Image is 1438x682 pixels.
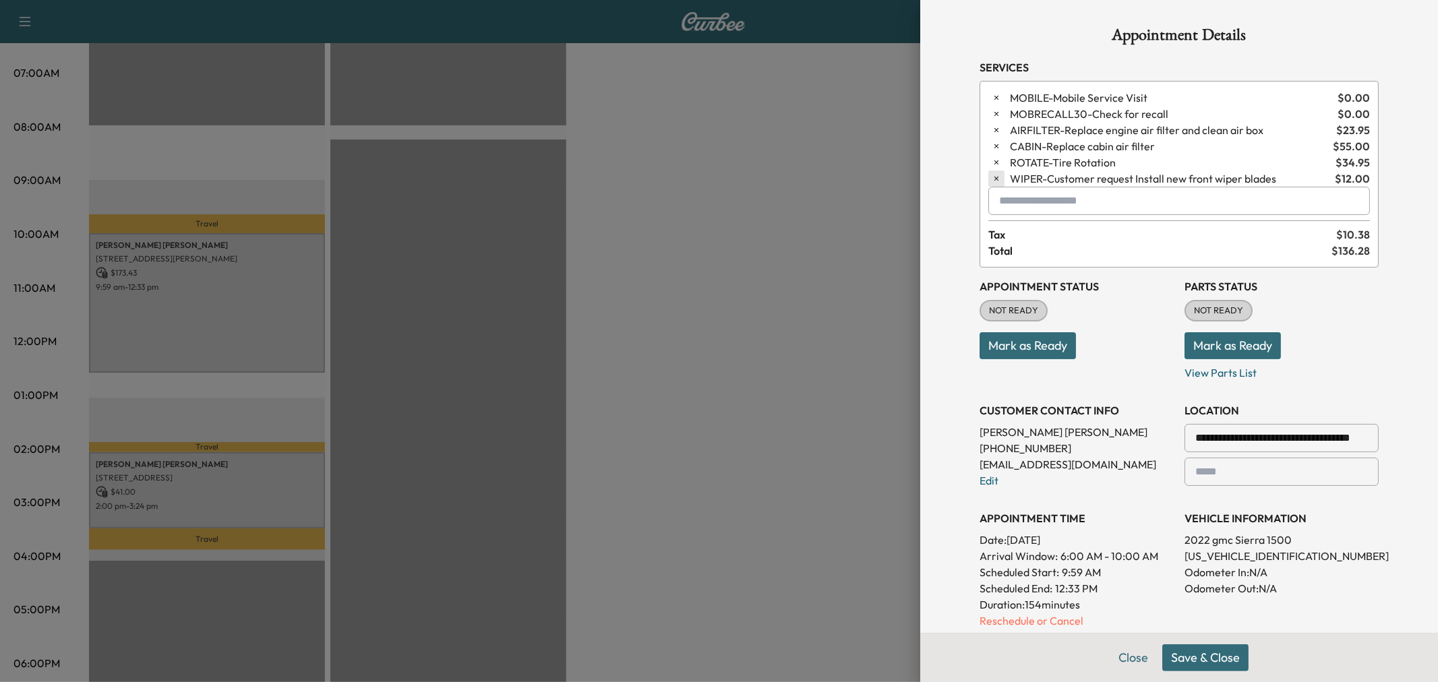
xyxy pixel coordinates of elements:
[980,548,1174,564] p: Arrival Window:
[988,226,1336,243] span: Tax
[1010,90,1332,106] span: Mobile Service Visit
[1185,278,1379,294] h3: Parts Status
[980,613,1174,629] p: Reschedule or Cancel
[1060,548,1158,564] span: 6:00 AM - 10:00 AM
[1010,154,1330,170] span: Tire Rotation
[980,402,1174,418] h3: CUSTOMER CONTACT INFO
[980,278,1174,294] h3: Appointment Status
[1186,304,1251,317] span: NOT READY
[1162,644,1249,671] button: Save & Close
[1185,548,1379,564] p: [US_VEHICLE_IDENTIFICATION_NUMBER]
[988,243,1331,259] span: Total
[980,474,998,487] a: Edit
[1336,226,1370,243] span: $ 10.38
[980,440,1174,456] p: [PHONE_NUMBER]
[981,304,1046,317] span: NOT READY
[1336,122,1370,138] span: $ 23.95
[980,532,1174,548] p: Date: [DATE]
[1185,332,1281,359] button: Mark as Ready
[980,510,1174,526] h3: APPOINTMENT TIME
[980,424,1174,440] p: [PERSON_NAME] [PERSON_NAME]
[1010,122,1331,138] span: Replace engine air filter and clean air box
[1333,138,1370,154] span: $ 55.00
[980,564,1059,580] p: Scheduled Start:
[1110,644,1157,671] button: Close
[1331,243,1370,259] span: $ 136.28
[1010,106,1332,122] span: Check for recall
[980,596,1174,613] p: Duration: 154 minutes
[1338,106,1370,122] span: $ 0.00
[1185,402,1379,418] h3: LOCATION
[980,456,1174,472] p: [EMAIL_ADDRESS][DOMAIN_NAME]
[1010,170,1329,187] span: Customer request Install new front wiper blades
[980,580,1052,596] p: Scheduled End:
[1010,138,1327,154] span: Replace cabin air filter
[980,27,1379,49] h1: Appointment Details
[1185,532,1379,548] p: 2022 gmc Sierra 1500
[1185,580,1379,596] p: Odometer Out: N/A
[1185,359,1379,381] p: View Parts List
[1185,510,1379,526] h3: VEHICLE INFORMATION
[1336,154,1370,170] span: $ 34.95
[1185,564,1379,580] p: Odometer In: N/A
[980,332,1076,359] button: Mark as Ready
[1335,170,1370,187] span: $ 12.00
[980,59,1379,75] h3: Services
[1055,580,1098,596] p: 12:33 PM
[1062,564,1101,580] p: 9:59 AM
[1338,90,1370,106] span: $ 0.00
